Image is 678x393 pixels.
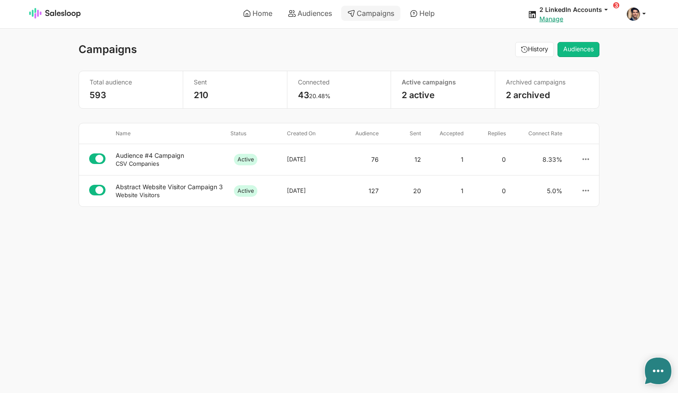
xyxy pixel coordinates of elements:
div: 0 [467,182,509,200]
small: Website Visitors [116,191,160,198]
div: 8.33% [509,151,566,168]
div: Created on [283,130,340,137]
p: Connected [298,78,380,86]
div: 76 [340,151,382,168]
div: 0 [467,151,509,168]
p: Active campaigns [402,78,484,86]
a: 2 archived [506,90,550,100]
small: CSV Companies [116,160,159,167]
p: 43 [298,90,380,101]
small: [DATE] [287,187,306,195]
span: Active [234,185,257,197]
p: Total audience [90,78,172,86]
div: Replies [467,130,509,137]
a: 2 active [402,90,435,100]
a: Manage [539,15,563,23]
button: 2 LinkedIn Accounts [539,5,616,14]
div: 1 [425,151,467,168]
img: Salesloop [29,8,81,19]
div: Connect rate [509,130,566,137]
div: 5.0% [509,182,566,200]
a: Audiences [282,6,338,21]
a: Abstract Website Visitor Campaign 3Website Visitors [116,183,223,199]
a: Audience #4 CampaignCSV Companies [116,152,223,168]
div: Name [112,130,227,137]
p: Archived campaigns [506,78,588,86]
a: Help [404,6,441,21]
a: Audiences [557,42,599,57]
div: 20 [382,182,425,200]
a: Home [237,6,279,21]
p: 593 [90,90,172,101]
div: Audience [340,130,382,137]
div: Sent [382,130,425,137]
span: Active [234,154,257,165]
small: [DATE] [287,156,306,163]
div: Accepted [425,130,467,137]
div: 12 [382,151,425,168]
div: Status [227,130,283,137]
p: Sent [194,78,276,86]
small: 20.48% [309,92,331,99]
button: History [515,42,554,57]
h1: Campaigns [79,43,137,56]
a: Campaigns [341,6,400,21]
div: 1 [425,182,467,200]
div: 127 [340,182,382,200]
div: Abstract Website Visitor Campaign 3 [116,183,223,191]
p: 210 [194,90,276,101]
div: Audience #4 Campaign [116,152,223,160]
